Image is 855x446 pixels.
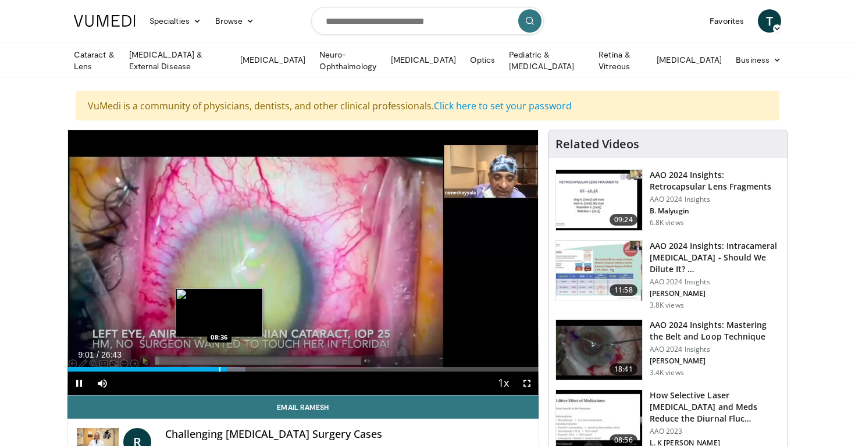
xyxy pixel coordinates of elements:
span: 9:01 [78,350,94,359]
h3: How Selective Laser [MEDICAL_DATA] and Meds Reduce the Diurnal Fluc… [650,390,781,424]
img: 22a3a3a3-03de-4b31-bd81-a17540334f4a.150x105_q85_crop-smart_upscale.jpg [556,320,642,380]
a: Click here to set your password [434,99,572,112]
input: Search topics, interventions [311,7,544,35]
h3: AAO 2024 Insights: Retrocapsular Lens Fragments [650,169,781,192]
h4: Challenging [MEDICAL_DATA] Surgery Cases [165,428,529,441]
p: B. Malyugin [650,206,781,216]
span: / [97,350,99,359]
h3: AAO 2024 Insights: Intracameral [MEDICAL_DATA] - Should We Dilute It? … [650,240,781,275]
p: AAO 2024 Insights [650,195,781,204]
a: Business [729,48,788,72]
img: de733f49-b136-4bdc-9e00-4021288efeb7.150x105_q85_crop-smart_upscale.jpg [556,241,642,301]
a: Favorites [703,9,751,33]
h3: AAO 2024 Insights: Mastering the Belt and Loop Technique [650,319,781,342]
h4: Related Videos [555,137,639,151]
span: 18:41 [610,363,637,375]
p: 6.8K views [650,218,684,227]
a: Neuro-Ophthalmology [312,49,384,72]
a: [MEDICAL_DATA] & External Disease [122,49,233,72]
span: 09:24 [610,214,637,226]
a: Optics [463,48,502,72]
a: [MEDICAL_DATA] [233,48,312,72]
p: [PERSON_NAME] [650,356,781,366]
p: [PERSON_NAME] [650,289,781,298]
a: Retina & Vitreous [592,49,650,72]
a: Cataract & Lens [67,49,122,72]
div: VuMedi is a community of physicians, dentists, and other clinical professionals. [76,91,779,120]
button: Pause [67,372,91,395]
a: Email Ramesh [67,395,539,419]
p: AAO 2024 Insights [650,277,781,287]
button: Fullscreen [515,372,539,395]
a: 11:58 AAO 2024 Insights: Intracameral [MEDICAL_DATA] - Should We Dilute It? … AAO 2024 Insights [... [555,240,781,310]
a: [MEDICAL_DATA] [384,48,463,72]
button: Mute [91,372,114,395]
p: 3.4K views [650,368,684,377]
video-js: Video Player [67,130,539,395]
button: Playback Rate [492,372,515,395]
a: 18:41 AAO 2024 Insights: Mastering the Belt and Loop Technique AAO 2024 Insights [PERSON_NAME] 3.... [555,319,781,381]
span: 08:56 [610,434,637,446]
p: 3.8K views [650,301,684,310]
a: [MEDICAL_DATA] [650,48,729,72]
p: AAO 2024 Insights [650,345,781,354]
a: Pediatric & [MEDICAL_DATA] [502,49,592,72]
span: 11:58 [610,284,637,296]
a: 09:24 AAO 2024 Insights: Retrocapsular Lens Fragments AAO 2024 Insights B. Malyugin 6.8K views [555,169,781,231]
img: image.jpeg [176,288,263,337]
div: Progress Bar [67,367,539,372]
a: Specialties [142,9,208,33]
img: 01f52a5c-6a53-4eb2-8a1d-dad0d168ea80.150x105_q85_crop-smart_upscale.jpg [556,170,642,230]
p: AAO 2023 [650,427,781,436]
img: VuMedi Logo [74,15,136,27]
span: 26:43 [101,350,122,359]
a: T [758,9,781,33]
a: Browse [208,9,262,33]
